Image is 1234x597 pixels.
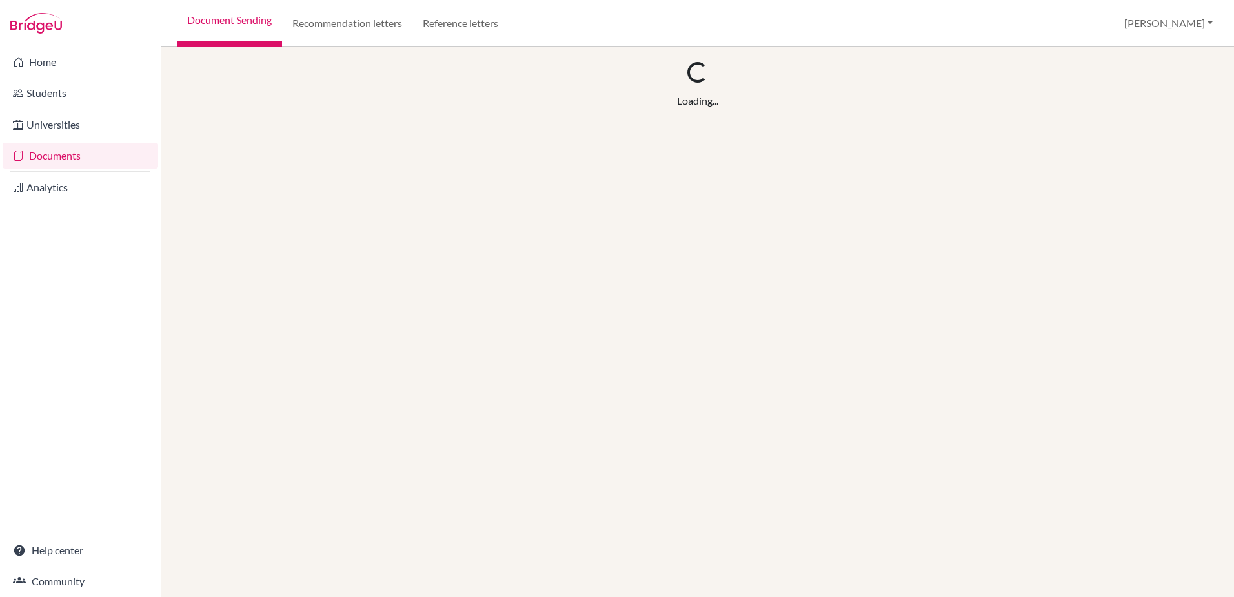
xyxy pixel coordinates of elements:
a: Community [3,569,158,594]
a: Analytics [3,174,158,200]
div: Loading... [677,93,718,109]
a: Students [3,80,158,106]
button: [PERSON_NAME] [1118,11,1219,36]
a: Universities [3,112,158,138]
a: Help center [3,538,158,563]
img: Bridge-U [10,13,62,34]
a: Home [3,49,158,75]
a: Documents [3,143,158,169]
